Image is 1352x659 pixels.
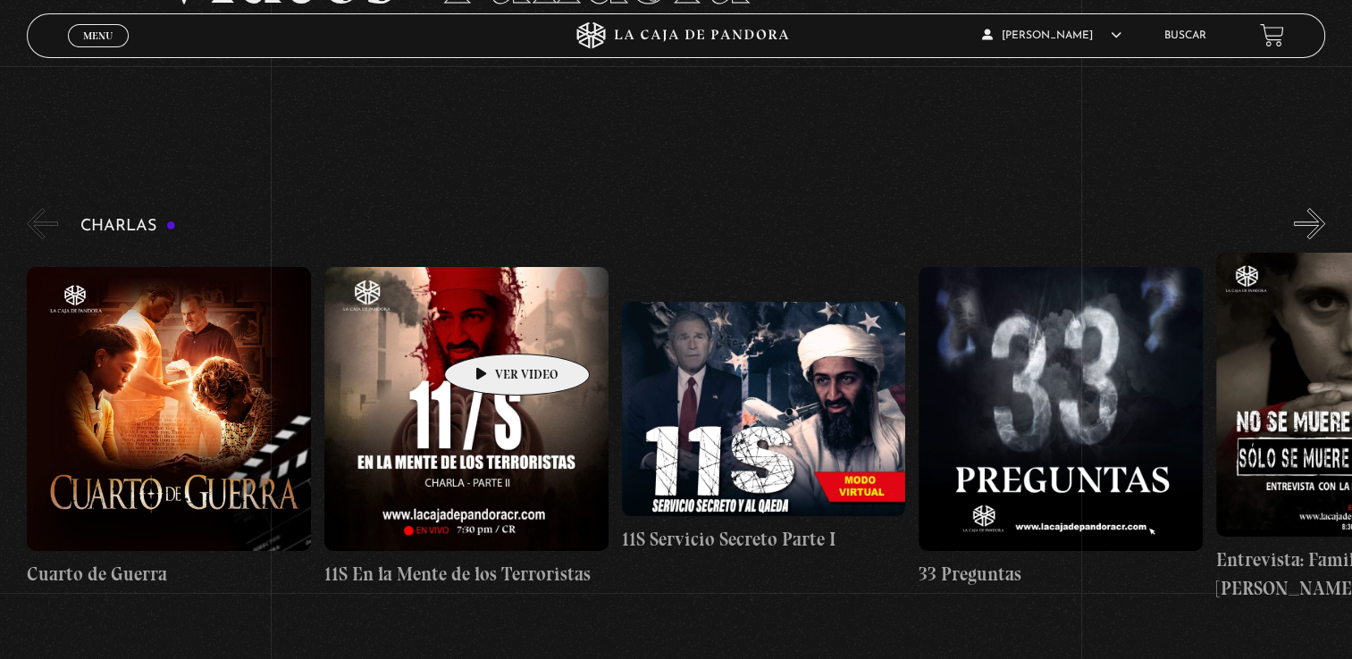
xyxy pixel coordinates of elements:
h4: Cuarto de Guerra [27,560,311,588]
button: Next [1294,208,1325,239]
a: Cuarto de Guerra [27,253,311,602]
span: Cerrar [77,46,119,58]
h3: Charlas [80,218,176,235]
span: [PERSON_NAME] [982,30,1121,41]
h4: 11S En la Mente de los Terroristas [324,560,609,588]
a: View your shopping cart [1260,23,1284,47]
h4: 11S Servicio Secreto Parte I [622,525,906,554]
button: Previous [27,208,58,239]
a: 33 Preguntas [919,253,1203,602]
a: 11S Servicio Secreto Parte I [622,253,906,602]
h4: 33 Preguntas [919,560,1203,588]
a: Buscar [1164,30,1206,41]
span: Menu [83,30,113,41]
a: 11S En la Mente de los Terroristas [324,253,609,602]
